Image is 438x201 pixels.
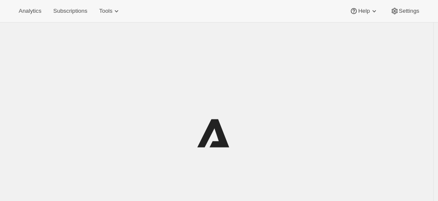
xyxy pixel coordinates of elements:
button: Tools [94,5,126,17]
button: Help [344,5,383,17]
span: Analytics [19,8,41,14]
span: Settings [399,8,419,14]
span: Tools [99,8,112,14]
span: Help [358,8,370,14]
span: Subscriptions [53,8,87,14]
button: Analytics [14,5,46,17]
button: Settings [385,5,424,17]
button: Subscriptions [48,5,92,17]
